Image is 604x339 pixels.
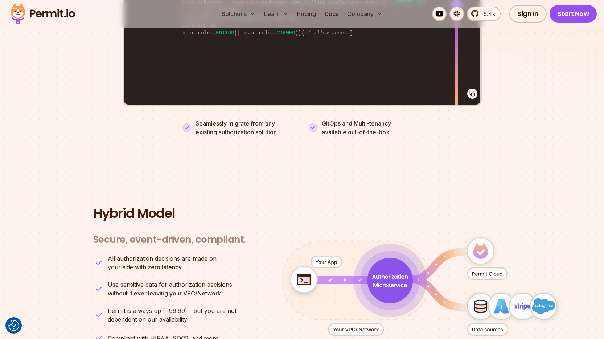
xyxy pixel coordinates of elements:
span: All authorization decisions are made on [108,254,217,263]
strong: with zero latency [135,264,182,271]
a: Sign In [509,5,547,23]
button: Consent Preferences [8,320,19,331]
span: role [198,30,210,36]
button: Solutions [219,7,258,21]
p: your side [108,254,217,271]
span: // allow access [304,30,350,36]
p: dependent on our availability [108,306,237,324]
a: 5.4k [467,7,501,21]
h2: Hybrid Model [93,206,511,221]
img: Permit logo [7,1,78,26]
a: Docs [322,7,341,21]
span: role [259,30,271,36]
p: GitOps and Multi-tenancy available out-of-the-box [322,119,391,136]
span: Permit is always up (+99.99) - but you are not [108,306,237,315]
span: EDITOR [216,30,234,36]
a: Pricing [294,7,319,21]
a: Start Now [550,5,597,23]
span: Use sensitive data for authorization decisions, [108,280,234,289]
button: Learn [261,7,291,21]
strong: without it ever leaving your VPC/Network [108,290,221,297]
span: 5.4k [479,9,496,18]
span: VIEWER [277,30,295,36]
h3: Secure, event-driven, compliant. [93,234,246,246]
img: Revisit consent button [8,320,19,331]
p: Seamlessly migrate from any existing authorization solution [196,119,296,136]
button: Company [344,7,385,21]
